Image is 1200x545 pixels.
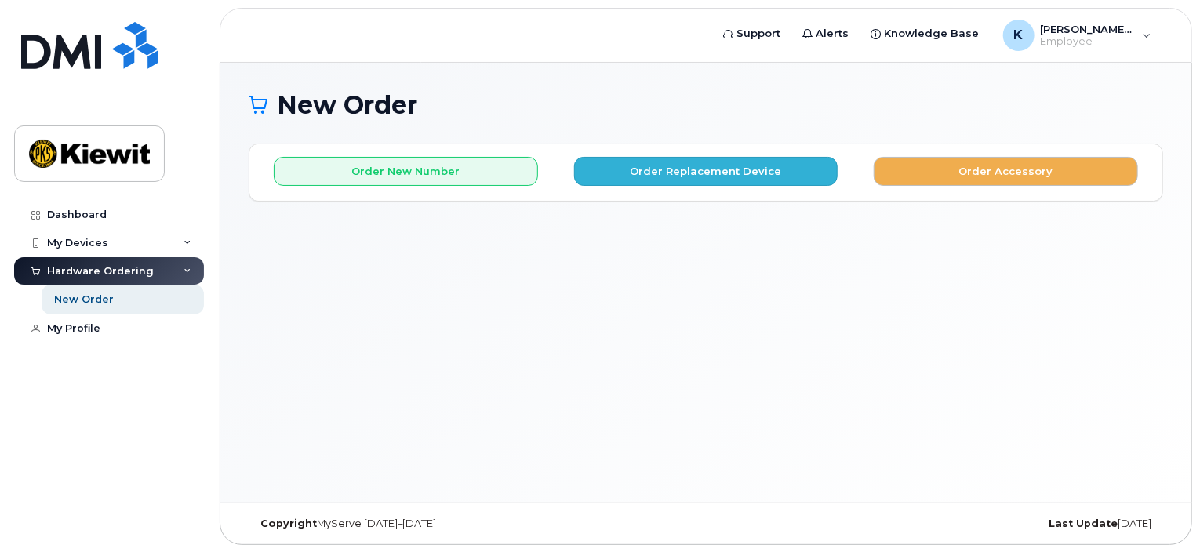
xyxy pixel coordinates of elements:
button: Order Accessory [874,157,1138,186]
div: MyServe [DATE]–[DATE] [249,518,554,530]
button: Order Replacement Device [574,157,838,186]
h1: New Order [249,91,1163,118]
div: [DATE] [858,518,1163,530]
strong: Last Update [1049,518,1118,529]
strong: Copyright [260,518,317,529]
button: Order New Number [274,157,538,186]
